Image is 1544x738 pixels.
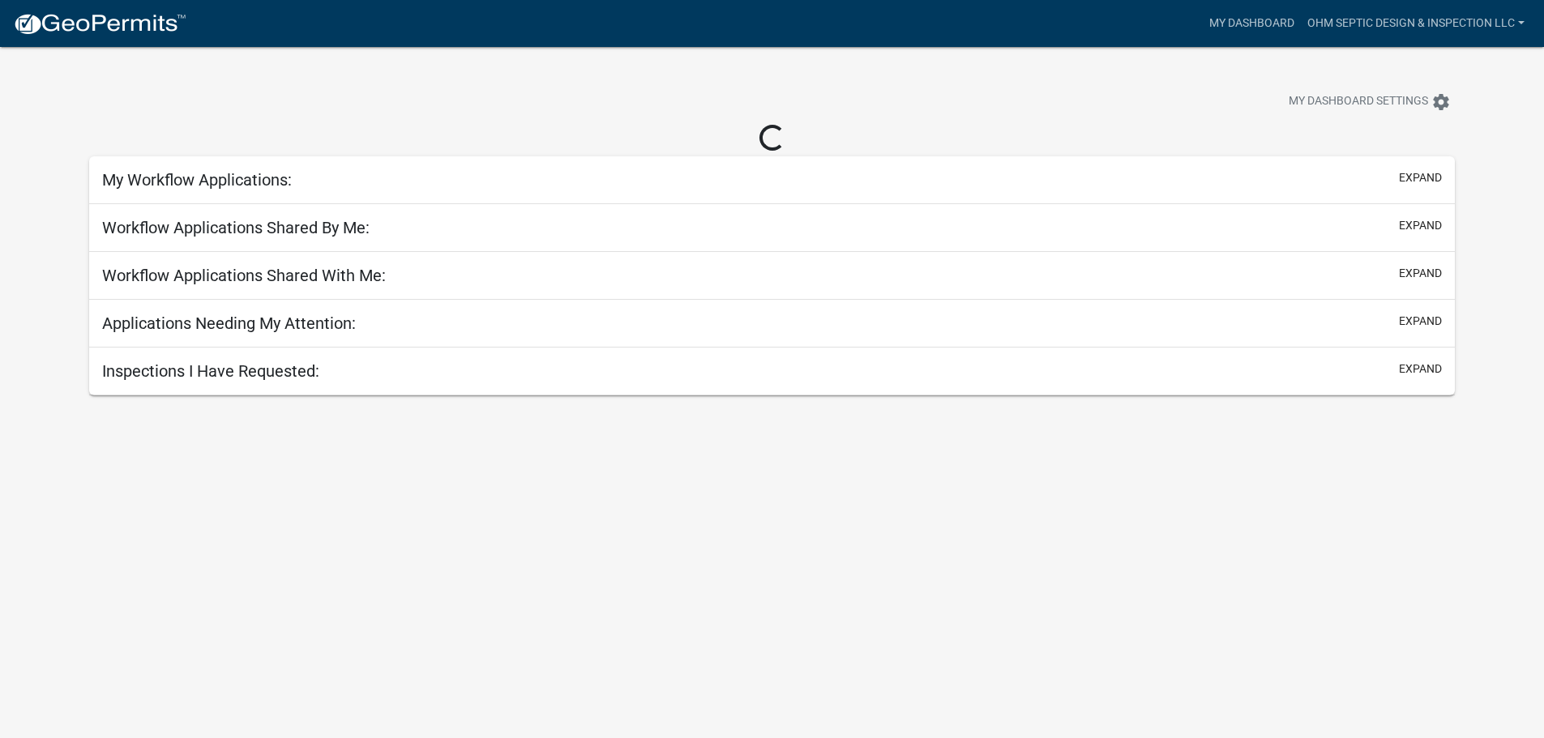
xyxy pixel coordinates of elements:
[102,314,356,333] h5: Applications Needing My Attention:
[1301,8,1531,39] a: Ohm Septic Design & Inspection LLC
[102,266,386,285] h5: Workflow Applications Shared With Me:
[1399,217,1442,234] button: expand
[1399,313,1442,330] button: expand
[102,218,370,237] h5: Workflow Applications Shared By Me:
[1431,92,1451,112] i: settings
[102,170,292,190] h5: My Workflow Applications:
[1399,265,1442,282] button: expand
[1399,360,1442,378] button: expand
[1276,86,1464,117] button: My Dashboard Settingssettings
[1399,169,1442,186] button: expand
[1203,8,1301,39] a: My Dashboard
[1289,92,1428,112] span: My Dashboard Settings
[102,361,319,381] h5: Inspections I Have Requested:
